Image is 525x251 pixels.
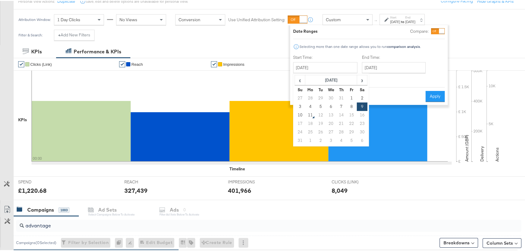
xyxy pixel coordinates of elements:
[400,18,405,23] strong: to
[346,127,357,136] td: 29
[305,85,316,93] th: Mo
[18,32,43,36] div: Filter & Search:
[426,90,445,101] button: Apply
[390,15,400,18] label: Start:
[483,237,521,247] button: Column Sets
[295,102,305,110] td: 3
[326,16,341,22] span: Custom
[119,16,137,22] span: No Views
[305,93,316,102] td: 28
[357,102,367,110] td: 9
[346,102,357,110] td: 8
[373,19,379,21] span: ↑
[346,110,357,119] td: 15
[18,178,64,184] span: SPEND
[357,85,367,93] th: Sa
[357,119,367,127] td: 23
[336,136,346,144] td: 4
[336,127,346,136] td: 28
[27,206,54,213] div: Campaigns
[18,116,27,122] div: KPIs
[295,119,305,127] td: 17
[357,75,367,84] span: ›
[124,185,148,194] div: 327,439
[223,61,244,66] span: Impressions
[305,127,316,136] td: 25
[305,136,316,144] td: 1
[326,93,336,102] td: 30
[115,237,126,247] div: 0
[336,93,346,102] td: 31
[295,85,305,93] th: Su
[346,136,357,144] td: 5
[346,119,357,127] td: 22
[74,47,121,54] div: Performance & KPIs
[228,185,251,194] div: 401,966
[316,102,326,110] td: 5
[357,93,367,102] td: 2
[326,127,336,136] td: 27
[326,85,336,93] th: We
[494,146,500,161] text: Actions
[295,127,305,136] td: 24
[299,44,421,48] div: Selecting more than one date range allows you to run .
[179,16,200,22] span: Conversion
[332,185,348,194] div: 8,049
[119,60,125,66] a: ✔
[316,93,326,102] td: 29
[211,60,217,66] a: ✔
[305,102,316,110] td: 4
[18,60,24,66] a: ✔
[229,165,245,171] div: Timeline
[316,119,326,127] td: 19
[357,127,367,136] td: 30
[305,110,316,119] td: 11
[357,110,367,119] td: 16
[57,16,80,22] span: 1 Day Clicks
[336,110,346,119] td: 14
[228,16,285,22] label: Use Unified Attribution Setting:
[346,93,357,102] td: 1
[131,61,143,66] span: Reach
[293,54,357,59] label: Start Time:
[336,119,346,127] td: 21
[228,178,273,184] span: IMPRESSIONS
[390,18,400,23] div: [DATE]
[316,110,326,119] td: 12
[58,31,61,37] strong: +
[316,136,326,144] td: 2
[305,119,316,127] td: 18
[31,47,42,54] div: KPIs
[357,136,367,144] td: 6
[405,15,415,18] label: End:
[387,43,420,48] strong: comparison analysis
[16,239,56,245] div: Campaigns ( 0 Selected)
[336,85,346,93] th: Th
[326,136,336,144] td: 3
[54,29,95,40] button: +Add New Filters
[326,119,336,127] td: 20
[59,206,69,212] div: 1003
[293,28,318,33] div: Date Ranges
[336,102,346,110] td: 7
[316,127,326,136] td: 26
[346,85,357,93] th: Fr
[440,237,478,247] button: Breakdowns
[410,28,429,33] label: Compare:
[18,185,47,194] div: £1,220.68
[295,75,305,84] span: ‹
[332,178,377,184] span: CLICKS (LINK)
[316,85,326,93] th: Tu
[124,178,170,184] span: REACH
[295,136,305,144] td: 31
[305,74,357,85] th: [DATE]
[326,110,336,119] td: 13
[362,54,428,59] label: End Time:
[18,17,51,21] div: Attribution Window:
[30,61,52,66] span: Clicks (Link)
[479,145,485,161] text: Delivery
[24,216,476,228] input: Search Campaigns by Name, ID or Objective
[464,134,470,161] text: Amount (GBP)
[295,93,305,102] td: 27
[295,110,305,119] td: 10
